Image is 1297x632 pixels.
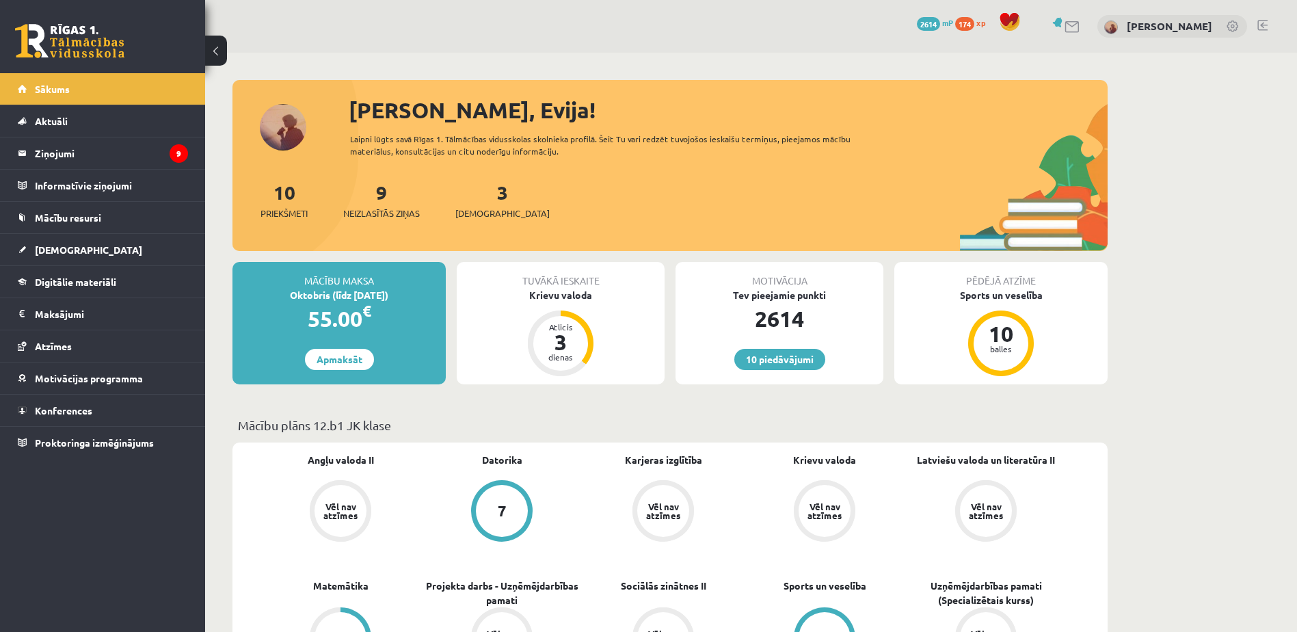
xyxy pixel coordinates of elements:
a: Ziņojumi9 [18,137,188,169]
div: 55.00 [232,302,446,335]
div: Vēl nav atzīmes [644,502,682,520]
a: Atzīmes [18,330,188,362]
legend: Informatīvie ziņojumi [35,170,188,201]
a: Vēl nav atzīmes [260,480,421,544]
a: Aktuāli [18,105,188,137]
a: Konferences [18,395,188,426]
a: [PERSON_NAME] [1127,19,1212,33]
span: Atzīmes [35,340,72,352]
span: Konferences [35,404,92,417]
span: Neizlasītās ziņas [343,207,420,220]
a: Projekta darbs - Uzņēmējdarbības pamati [421,579,583,607]
span: Proktoringa izmēģinājums [35,436,154,449]
a: Krievu valoda Atlicis 3 dienas [457,288,665,378]
a: Mācību resursi [18,202,188,233]
a: Proktoringa izmēģinājums [18,427,188,458]
span: Aktuāli [35,115,68,127]
div: Laipni lūgts savā Rīgas 1. Tālmācības vidusskolas skolnieka profilā. Šeit Tu vari redzēt tuvojošo... [350,133,875,157]
span: 2614 [917,17,940,31]
a: Angļu valoda II [308,453,374,467]
a: 2614 mP [917,17,953,28]
div: Motivācija [676,262,883,288]
div: 2614 [676,302,883,335]
a: 7 [421,480,583,544]
a: Uzņēmējdarbības pamati (Specializētais kurss) [905,579,1067,607]
a: Rīgas 1. Tālmācības vidusskola [15,24,124,58]
img: Evija Grasberga [1104,21,1118,34]
a: 3[DEMOGRAPHIC_DATA] [455,180,550,220]
a: 174 xp [955,17,992,28]
a: Datorika [482,453,522,467]
a: Vēl nav atzīmes [905,480,1067,544]
div: [PERSON_NAME], Evija! [349,94,1108,127]
a: Matemātika [313,579,369,593]
a: Informatīvie ziņojumi [18,170,188,201]
div: Pēdējā atzīme [894,262,1108,288]
div: Vēl nav atzīmes [967,502,1005,520]
span: Motivācijas programma [35,372,143,384]
a: [DEMOGRAPHIC_DATA] [18,234,188,265]
div: Oktobris (līdz [DATE]) [232,288,446,302]
span: Sākums [35,83,70,95]
div: Sports un veselība [894,288,1108,302]
div: Krievu valoda [457,288,665,302]
a: Sports un veselība [784,579,866,593]
p: Mācību plāns 12.b1 JK klase [238,416,1102,434]
a: Digitālie materiāli [18,266,188,298]
div: 7 [498,503,507,518]
span: [DEMOGRAPHIC_DATA] [455,207,550,220]
a: Sākums [18,73,188,105]
div: Vēl nav atzīmes [321,502,360,520]
div: Tev pieejamie punkti [676,288,883,302]
span: mP [942,17,953,28]
a: Sports un veselība 10 balles [894,288,1108,378]
span: [DEMOGRAPHIC_DATA] [35,243,142,256]
a: 10Priekšmeti [260,180,308,220]
a: Sociālās zinātnes II [621,579,706,593]
legend: Maksājumi [35,298,188,330]
a: Karjeras izglītība [625,453,702,467]
span: xp [976,17,985,28]
a: 9Neizlasītās ziņas [343,180,420,220]
a: Krievu valoda [793,453,856,467]
a: Motivācijas programma [18,363,188,394]
span: € [362,301,371,321]
a: Maksājumi [18,298,188,330]
div: Tuvākā ieskaite [457,262,665,288]
div: 3 [540,331,581,353]
span: Digitālie materiāli [35,276,116,288]
div: Atlicis [540,323,581,331]
a: Apmaksāt [305,349,374,370]
i: 9 [170,144,188,163]
a: 10 piedāvājumi [734,349,825,370]
div: 10 [980,323,1021,345]
div: dienas [540,353,581,361]
span: Priekšmeti [260,207,308,220]
div: balles [980,345,1021,353]
div: Mācību maksa [232,262,446,288]
span: 174 [955,17,974,31]
legend: Ziņojumi [35,137,188,169]
span: Mācību resursi [35,211,101,224]
a: Vēl nav atzīmes [744,480,905,544]
div: Vēl nav atzīmes [805,502,844,520]
a: Vēl nav atzīmes [583,480,744,544]
a: Latviešu valoda un literatūra II [917,453,1055,467]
